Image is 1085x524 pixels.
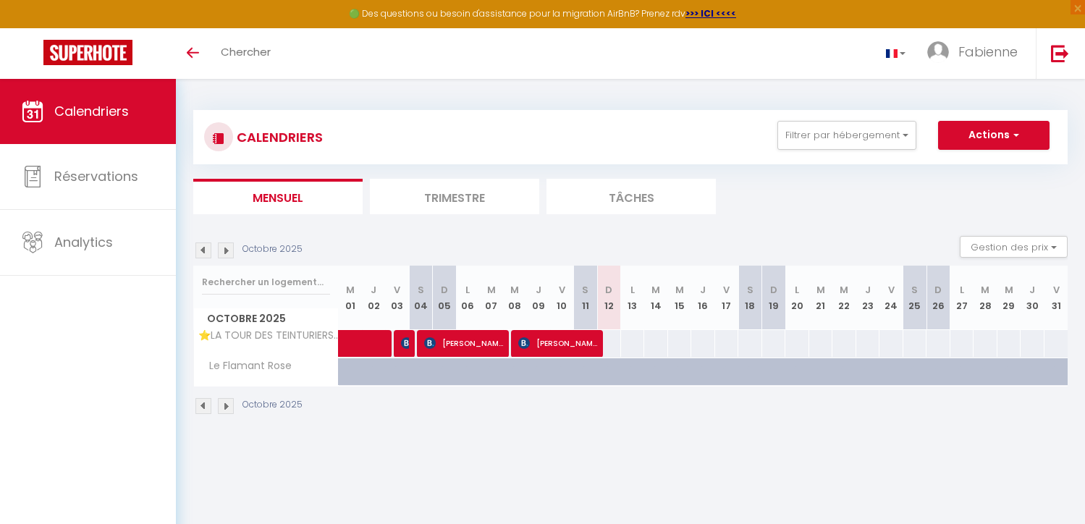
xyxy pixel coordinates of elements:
[938,121,1050,150] button: Actions
[960,236,1068,258] button: Gestion des prix
[339,266,363,330] th: 01
[210,28,282,79] a: Chercher
[346,283,355,297] abbr: M
[747,283,753,297] abbr: S
[362,266,386,330] th: 02
[221,44,271,59] span: Chercher
[911,283,918,297] abbr: S
[997,266,1021,330] th: 29
[480,266,504,330] th: 07
[1051,44,1069,62] img: logout
[777,121,916,150] button: Filtrer par hébergement
[1029,283,1035,297] abbr: J
[605,283,612,297] abbr: D
[950,266,974,330] th: 27
[550,266,574,330] th: 10
[644,266,668,330] th: 14
[54,233,113,251] span: Analytics
[510,283,519,297] abbr: M
[386,266,410,330] th: 03
[54,102,129,120] span: Calendriers
[527,266,551,330] th: 09
[668,266,692,330] th: 15
[926,266,950,330] th: 26
[770,283,777,297] abbr: D
[651,283,660,297] abbr: M
[832,266,856,330] th: 22
[441,283,448,297] abbr: D
[487,283,496,297] abbr: M
[927,41,949,63] img: ...
[465,283,470,297] abbr: L
[424,329,504,357] span: [PERSON_NAME]
[394,283,400,297] abbr: V
[597,266,621,330] th: 12
[196,330,341,341] span: ⭐LA TOUR DES TEINTURIERS ⭐
[371,283,376,297] abbr: J
[958,43,1018,61] span: Fabienne
[1005,283,1013,297] abbr: M
[691,266,715,330] th: 16
[785,266,809,330] th: 20
[840,283,848,297] abbr: M
[582,283,588,297] abbr: S
[685,7,736,20] a: >>> ICI <<<<
[433,266,457,330] th: 05
[574,266,598,330] th: 11
[630,283,635,297] abbr: L
[981,283,989,297] abbr: M
[809,266,833,330] th: 21
[546,179,716,214] li: Tâches
[903,266,927,330] th: 25
[974,266,997,330] th: 28
[503,266,527,330] th: 08
[242,398,303,412] p: Octobre 2025
[456,266,480,330] th: 06
[700,283,706,297] abbr: J
[194,308,338,329] span: Octobre 2025
[536,283,541,297] abbr: J
[715,266,739,330] th: 17
[196,358,295,374] span: Le Flamant Rose
[879,266,903,330] th: 24
[738,266,762,330] th: 18
[43,40,132,65] img: Super Booking
[723,283,730,297] abbr: V
[816,283,825,297] abbr: M
[934,283,942,297] abbr: D
[621,266,645,330] th: 13
[401,329,409,357] span: [PERSON_NAME]
[518,329,598,357] span: [PERSON_NAME]
[233,121,323,153] h3: CALENDRIERS
[193,179,363,214] li: Mensuel
[795,283,799,297] abbr: L
[865,283,871,297] abbr: J
[856,266,880,330] th: 23
[418,283,424,297] abbr: S
[54,167,138,185] span: Réservations
[916,28,1036,79] a: ... Fabienne
[1044,266,1068,330] th: 31
[1021,266,1044,330] th: 30
[242,242,303,256] p: Octobre 2025
[960,283,964,297] abbr: L
[370,179,539,214] li: Trimestre
[559,283,565,297] abbr: V
[1053,283,1060,297] abbr: V
[888,283,895,297] abbr: V
[409,266,433,330] th: 04
[762,266,786,330] th: 19
[202,269,330,295] input: Rechercher un logement...
[675,283,684,297] abbr: M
